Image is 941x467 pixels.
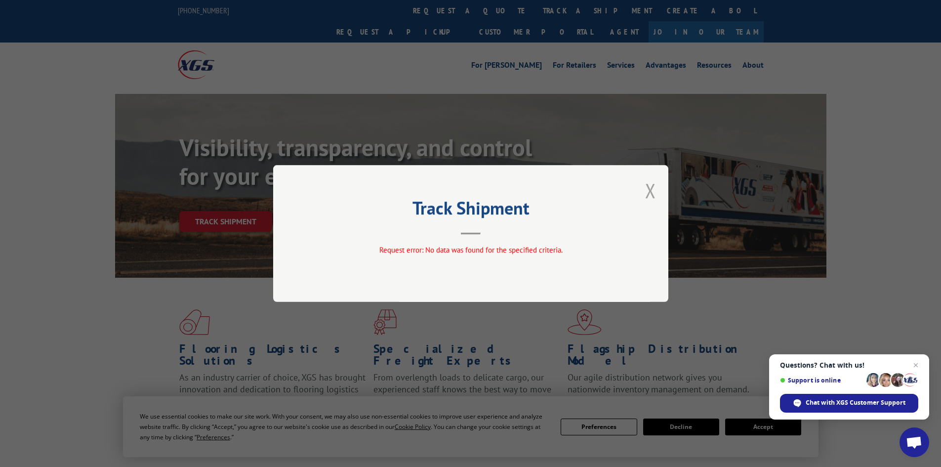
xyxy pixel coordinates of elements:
[645,177,656,204] button: Close modal
[910,359,922,371] span: Close chat
[780,377,863,384] span: Support is online
[379,245,562,255] span: Request error: No data was found for the specified criteria.
[900,427,929,457] div: Open chat
[780,394,918,413] div: Chat with XGS Customer Support
[323,201,619,220] h2: Track Shipment
[780,361,918,369] span: Questions? Chat with us!
[806,398,905,407] span: Chat with XGS Customer Support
